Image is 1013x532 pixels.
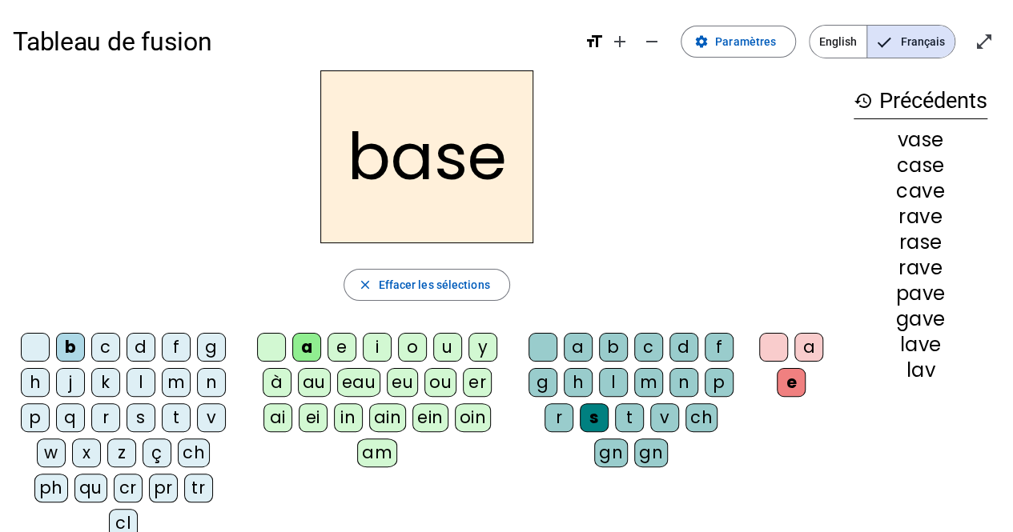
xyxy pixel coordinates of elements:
div: b [599,333,628,362]
div: e [328,333,356,362]
div: gn [594,438,628,467]
div: l [599,368,628,397]
mat-icon: add [610,32,629,51]
div: y [468,333,497,362]
div: ei [299,403,328,432]
div: n [669,368,698,397]
div: t [162,403,191,432]
div: a [292,333,321,362]
div: r [91,403,120,432]
mat-icon: close [357,278,372,292]
div: m [162,368,191,397]
span: Paramètres [715,32,776,51]
div: f [162,333,191,362]
div: lave [854,335,987,354]
mat-icon: format_size [585,32,604,51]
div: eau [337,368,381,397]
div: r [545,403,573,432]
div: g [529,368,557,397]
h2: base [320,70,533,243]
div: ai [263,403,292,432]
div: ein [412,403,448,432]
button: Effacer les sélections [344,269,509,301]
span: English [810,26,866,58]
div: h [21,368,50,397]
h3: Précédents [854,83,987,119]
div: pr [149,474,178,502]
div: ain [369,403,407,432]
div: u [433,333,462,362]
button: Augmenter la taille de la police [604,26,636,58]
mat-icon: settings [694,34,709,49]
div: t [615,403,644,432]
div: g [197,333,226,362]
div: rase [854,233,987,252]
div: c [634,333,663,362]
div: w [37,438,66,467]
div: rave [854,258,987,278]
div: gave [854,310,987,329]
div: er [463,368,492,397]
div: l [127,368,155,397]
div: oin [455,403,492,432]
div: eu [387,368,418,397]
div: a [794,333,823,362]
div: p [705,368,734,397]
div: j [56,368,85,397]
div: h [564,368,593,397]
h1: Tableau de fusion [13,16,572,67]
div: cave [854,182,987,201]
div: ç [143,438,171,467]
span: Effacer les sélections [378,275,489,294]
div: o [398,333,427,362]
div: ch [178,438,210,467]
div: s [580,403,609,432]
div: q [56,403,85,432]
button: Paramètres [681,26,796,58]
div: c [91,333,120,362]
div: gn [634,438,668,467]
div: ou [424,368,456,397]
div: in [334,403,363,432]
div: a [564,333,593,362]
div: à [263,368,291,397]
div: vase [854,130,987,150]
div: f [705,333,734,362]
div: qu [74,474,107,502]
div: i [363,333,392,362]
div: am [357,438,397,467]
div: s [127,403,155,432]
button: Diminuer la taille de la police [636,26,668,58]
div: ph [34,474,68,502]
div: b [56,333,85,362]
span: Français [867,26,955,58]
div: d [669,333,698,362]
mat-icon: remove [642,32,661,51]
div: lav [854,361,987,380]
div: k [91,368,120,397]
div: z [107,438,136,467]
div: x [72,438,101,467]
div: m [634,368,663,397]
mat-icon: history [854,91,873,110]
div: v [197,403,226,432]
div: p [21,403,50,432]
div: d [127,333,155,362]
div: pave [854,284,987,303]
button: Entrer en plein écran [968,26,1000,58]
div: rave [854,207,987,226]
div: cr [114,474,143,502]
div: v [650,403,679,432]
div: tr [184,474,213,502]
div: au [298,368,331,397]
div: ch [685,403,718,432]
div: e [777,368,806,397]
div: case [854,156,987,175]
mat-icon: open_in_full [975,32,994,51]
div: n [197,368,226,397]
mat-button-toggle-group: Language selection [809,25,955,58]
